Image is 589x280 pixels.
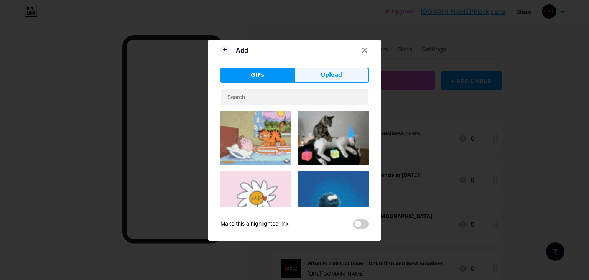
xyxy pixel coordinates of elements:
div: Make this a highlighted link [220,219,289,229]
button: GIFs [220,68,294,83]
span: GIFs [251,71,264,79]
img: Gihpy [298,171,369,225]
img: Gihpy [220,111,291,165]
input: Search [221,89,368,105]
span: Upload [321,71,342,79]
button: Upload [294,68,369,83]
img: Gihpy [220,171,291,245]
div: Add [236,46,248,55]
img: Gihpy [298,111,369,165]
